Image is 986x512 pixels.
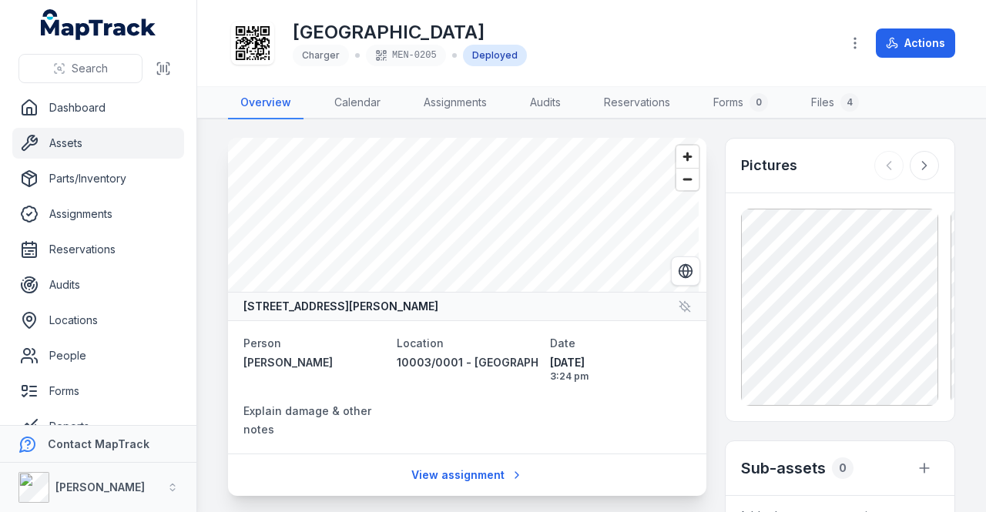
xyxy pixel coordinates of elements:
a: Files4 [799,87,871,119]
button: Actions [876,28,955,58]
span: 10003/0001 - [GEOGRAPHIC_DATA] [397,356,585,369]
a: Calendar [322,87,393,119]
h2: Sub-assets [741,457,826,479]
span: Search [72,61,108,76]
strong: [STREET_ADDRESS][PERSON_NAME] [243,299,438,314]
span: [DATE] [550,355,691,370]
a: [PERSON_NAME] [243,355,384,370]
a: Reservations [12,234,184,265]
h1: [GEOGRAPHIC_DATA] [293,20,527,45]
a: Assets [12,128,184,159]
button: Zoom in [676,146,699,168]
canvas: Map [228,138,699,292]
div: Deployed [463,45,527,66]
a: Assignments [12,199,184,229]
a: Forms [12,376,184,407]
button: Zoom out [676,168,699,190]
span: Date [550,336,575,350]
div: MEN-0205 [366,45,446,66]
strong: [PERSON_NAME] [55,480,145,494]
span: Explain damage & other notes [243,404,371,436]
a: Forms0 [701,87,780,119]
a: Overview [228,87,304,119]
a: Reports [12,411,184,442]
time: 8/14/2025, 3:24:20 PM [550,355,691,383]
button: Switch to Satellite View [671,256,700,286]
a: Audits [12,269,184,300]
a: Parts/Inventory [12,163,184,194]
a: MapTrack [41,9,156,40]
h3: Pictures [741,155,797,176]
span: 3:24 pm [550,370,691,383]
a: View assignment [401,460,533,490]
span: Person [243,336,281,350]
div: 0 [750,93,768,112]
span: Charger [302,49,340,61]
a: Locations [12,305,184,336]
a: Dashboard [12,92,184,123]
a: People [12,340,184,371]
button: Search [18,54,143,83]
div: 0 [832,457,854,479]
a: Reservations [592,87,682,119]
strong: Contact MapTrack [48,437,149,450]
a: Assignments [411,87,499,119]
div: 4 [840,93,859,112]
span: Location [397,336,444,350]
a: 10003/0001 - [GEOGRAPHIC_DATA] [397,355,538,370]
a: Audits [518,87,573,119]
